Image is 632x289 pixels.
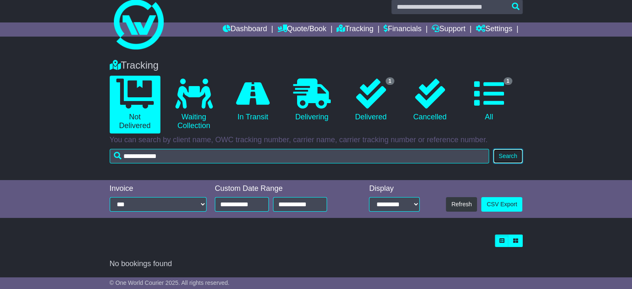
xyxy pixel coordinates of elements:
div: Tracking [106,59,527,72]
a: 1 Delivered [346,76,396,125]
div: Invoice [110,184,207,193]
a: Not Delivered [110,76,160,133]
a: Cancelled [405,76,455,125]
a: Tracking [337,22,373,37]
a: 1 All [464,76,514,125]
a: Support [432,22,465,37]
a: Financials [384,22,421,37]
a: Dashboard [223,22,267,37]
span: 1 [386,77,394,85]
a: In Transit [228,76,278,125]
a: Settings [476,22,512,37]
div: Custom Date Range [215,184,347,193]
div: Display [369,184,420,193]
button: Search [493,149,522,163]
button: Refresh [446,197,477,212]
a: Waiting Collection [169,76,219,133]
a: Quote/Book [277,22,326,37]
div: No bookings found [110,259,523,269]
a: Delivering [287,76,337,125]
p: You can search by client name, OWC tracking number, carrier name, carrier tracking number or refe... [110,136,523,145]
span: © One World Courier 2025. All rights reserved. [110,279,230,286]
span: 1 [504,77,512,85]
a: CSV Export [481,197,522,212]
